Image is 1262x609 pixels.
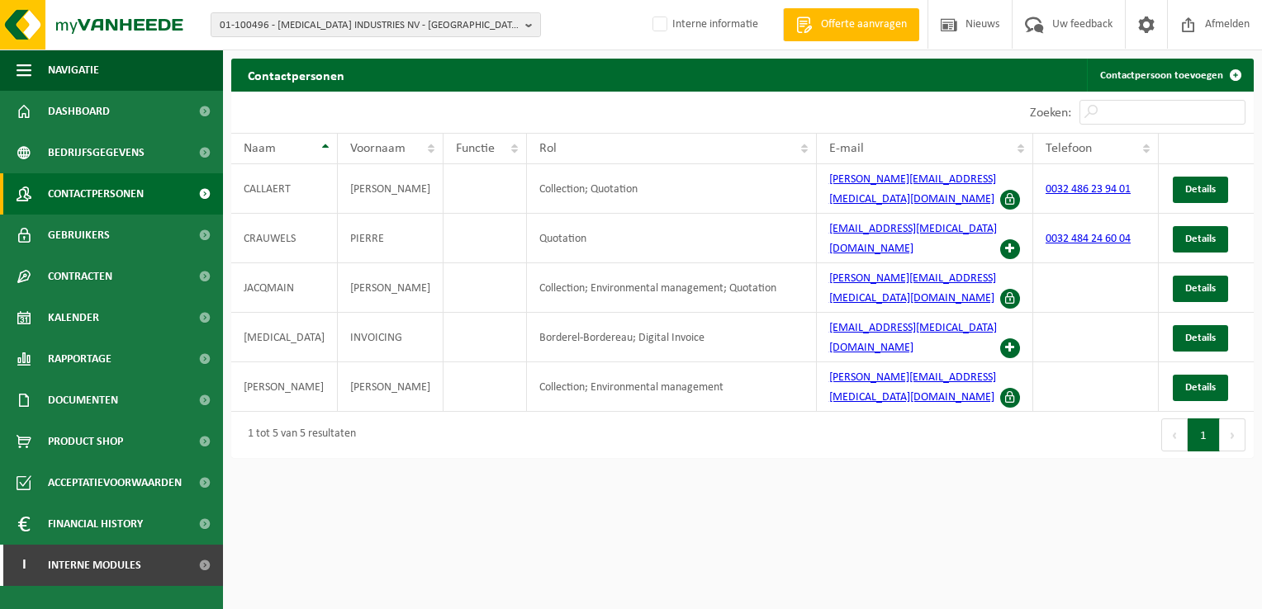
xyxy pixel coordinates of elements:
span: Offerte aanvragen [817,17,911,33]
span: Financial History [48,503,143,545]
td: JACQMAIN [231,263,338,313]
span: Product Shop [48,421,123,462]
td: Collection; Environmental management; Quotation [527,263,817,313]
a: [EMAIL_ADDRESS][MEDICAL_DATA][DOMAIN_NAME] [829,223,997,255]
span: Documenten [48,380,118,421]
button: 01-100496 - [MEDICAL_DATA] INDUSTRIES NV - [GEOGRAPHIC_DATA] [211,12,541,37]
span: Details [1185,333,1216,343]
td: [MEDICAL_DATA] [231,313,338,362]
span: E-mail [829,142,864,155]
span: Naam [244,142,276,155]
a: [PERSON_NAME][EMAIL_ADDRESS][MEDICAL_DATA][DOMAIN_NAME] [829,272,996,304]
a: Details [1173,226,1228,253]
td: Borderel-Bordereau; Digital Invoice [527,313,817,362]
a: [PERSON_NAME][EMAIL_ADDRESS][MEDICAL_DATA][DOMAIN_NAME] [829,173,996,205]
button: Next [1220,418,1245,451]
span: Gebruikers [48,215,110,256]
span: Voornaam [350,142,406,155]
td: Collection; Quotation [527,164,817,214]
a: Details [1173,177,1228,203]
td: INVOICING [338,313,444,362]
td: [PERSON_NAME] [338,362,444,412]
td: Quotation [527,214,817,263]
td: [PERSON_NAME] [338,164,444,214]
span: Interne modules [48,545,141,586]
a: Offerte aanvragen [783,8,919,41]
label: Zoeken: [1030,106,1071,120]
span: Contracten [48,256,112,297]
td: Collection; Environmental management [527,362,817,412]
div: 1 tot 5 van 5 resultaten [240,420,356,450]
td: [PERSON_NAME] [338,263,444,313]
a: Details [1173,276,1228,302]
td: [PERSON_NAME] [231,362,338,412]
span: Details [1185,382,1216,393]
span: Functie [456,142,495,155]
span: Bedrijfsgegevens [48,132,145,173]
label: Interne informatie [649,12,758,37]
a: 0032 484 24 60 04 [1046,233,1131,245]
a: Contactpersoon toevoegen [1087,59,1252,92]
span: Acceptatievoorwaarden [48,462,182,503]
span: Rol [539,142,557,155]
button: Previous [1161,418,1188,451]
td: CALLAERT [231,164,338,214]
span: Details [1185,184,1216,195]
span: Kalender [48,297,99,338]
button: 1 [1188,418,1220,451]
span: I [17,545,31,586]
td: PIERRE [338,214,444,263]
a: [PERSON_NAME][EMAIL_ADDRESS][MEDICAL_DATA][DOMAIN_NAME] [829,371,996,404]
span: Details [1185,283,1216,294]
span: Details [1185,234,1216,244]
span: Dashboard [48,91,110,132]
span: Rapportage [48,338,111,380]
a: Details [1173,325,1228,352]
a: 0032 486 23 94 01 [1046,183,1131,196]
h2: Contactpersonen [231,59,361,91]
span: 01-100496 - [MEDICAL_DATA] INDUSTRIES NV - [GEOGRAPHIC_DATA] [220,13,519,38]
span: Contactpersonen [48,173,144,215]
td: CRAUWELS [231,214,338,263]
a: Details [1173,375,1228,401]
span: Navigatie [48,50,99,91]
span: Telefoon [1046,142,1092,155]
a: [EMAIL_ADDRESS][MEDICAL_DATA][DOMAIN_NAME] [829,322,997,354]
